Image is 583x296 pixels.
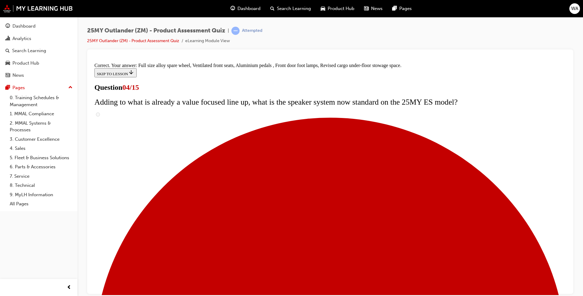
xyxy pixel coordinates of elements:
a: 5. Fleet & Business Solutions [7,153,75,163]
span: Search Learning [277,5,311,12]
span: | [228,27,229,34]
a: 4. Sales [7,144,75,153]
div: Correct. Your answer: Full size alloy spare wheel, Ventilated front seats, Aluminium pedals , Fro... [2,2,474,8]
div: Pages [12,84,25,91]
a: 3. Customer Excellence [7,135,75,144]
a: All Pages [7,199,75,209]
span: chart-icon [5,36,10,42]
a: guage-iconDashboard [226,2,265,15]
span: News [371,5,383,12]
div: Search Learning [12,47,46,54]
span: car-icon [321,5,325,12]
div: Analytics [12,35,31,42]
span: search-icon [270,5,274,12]
button: DashboardAnalyticsSearch LearningProduct HubNews [2,19,75,82]
a: Product Hub [2,58,75,69]
a: 0. Training Schedules & Management [7,93,75,109]
div: News [12,72,24,79]
a: 6. Parts & Accessories [7,162,75,172]
a: search-iconSearch Learning [265,2,316,15]
span: news-icon [5,73,10,78]
span: Product Hub [328,5,354,12]
span: 25MY Outlander (ZM) - Product Assessment Quiz [87,27,225,34]
span: SKIP TO LESSON [5,11,42,16]
li: eLearning Module View [185,38,230,45]
span: pages-icon [392,5,397,12]
a: pages-iconPages [387,2,417,15]
span: guage-icon [230,5,235,12]
div: Dashboard [12,23,36,30]
a: 2. MMAL Systems & Processes [7,119,75,135]
div: Product Hub [12,60,39,67]
span: pages-icon [5,85,10,91]
span: Pages [399,5,412,12]
a: 9. MyLH Information [7,190,75,200]
a: car-iconProduct Hub [316,2,359,15]
button: WA [569,3,580,14]
a: Analytics [2,33,75,44]
span: news-icon [364,5,369,12]
img: mmal [3,5,73,12]
span: WA [571,5,578,12]
div: Attempted [242,28,262,34]
button: SKIP TO LESSON [2,8,45,17]
button: Pages [2,82,75,93]
span: car-icon [5,61,10,66]
a: News [2,70,75,81]
a: news-iconNews [359,2,387,15]
a: 8. Technical [7,181,75,190]
span: guage-icon [5,24,10,29]
a: 7. Service [7,172,75,181]
a: Search Learning [2,45,75,56]
span: prev-icon [67,284,71,291]
a: 1. MMAL Compliance [7,109,75,119]
span: up-icon [68,84,73,92]
span: Dashboard [237,5,261,12]
span: learningRecordVerb_ATTEMPT-icon [231,27,240,35]
a: 25MY Outlander (ZM) - Product Assessment Quiz [87,38,179,43]
a: Dashboard [2,21,75,32]
span: search-icon [5,48,10,54]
